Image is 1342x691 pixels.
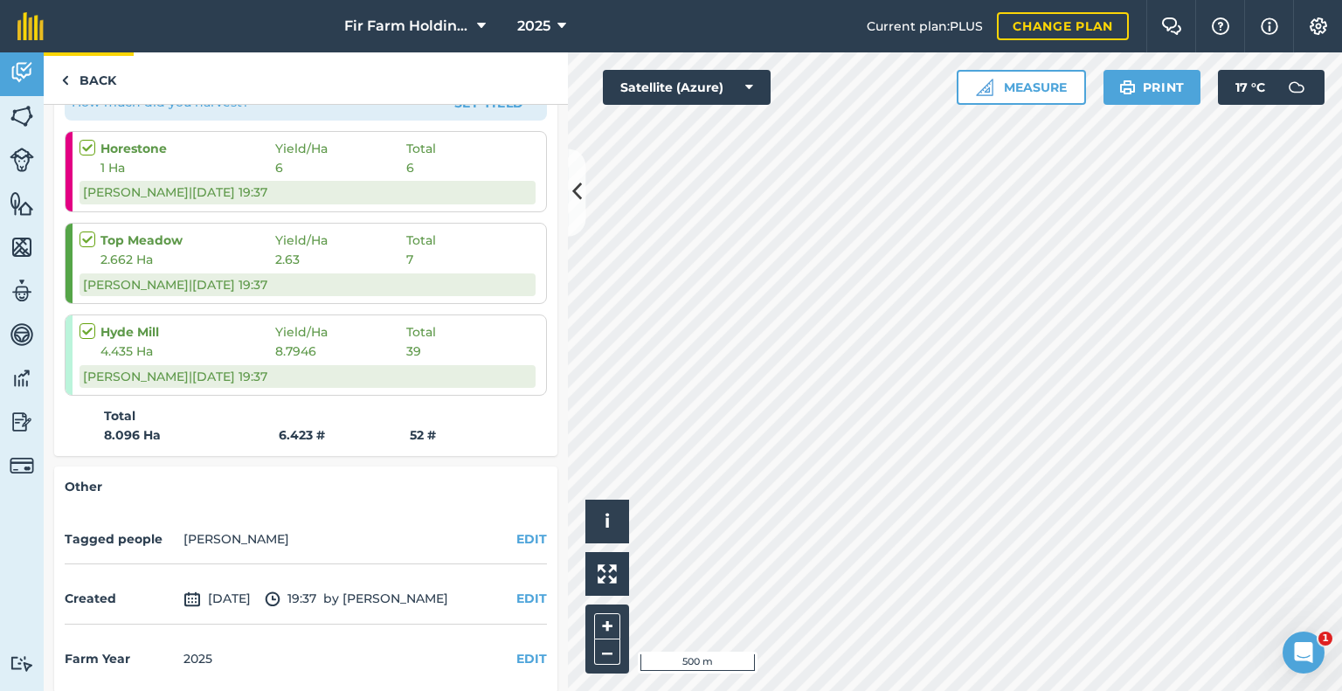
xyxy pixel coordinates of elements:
[275,139,406,158] span: Yield / Ha
[183,589,251,610] span: [DATE]
[275,158,406,177] span: 6
[275,342,406,361] span: 8.7946
[65,575,547,625] div: by [PERSON_NAME]
[410,427,436,443] strong: 52 #
[1103,70,1201,105] button: Print
[275,322,406,342] span: Yield / Ha
[516,529,547,549] button: EDIT
[10,655,34,672] img: svg+xml;base64,PD94bWwgdmVyc2lvbj0iMS4wIiBlbmNvZGluZz0idXRmLTgiPz4KPCEtLSBHZW5lcmF0b3I6IEFkb2JlIE...
[183,649,212,668] div: 2025
[10,321,34,348] img: svg+xml;base64,PD94bWwgdmVyc2lvbj0iMS4wIiBlbmNvZGluZz0idXRmLTgiPz4KPCEtLSBHZW5lcmF0b3I6IEFkb2JlIE...
[80,365,536,388] div: [PERSON_NAME] | [DATE] 19:37
[61,70,69,91] img: svg+xml;base64,PHN2ZyB4bWxucz0iaHR0cDovL3d3dy53My5vcmcvMjAwMC9zdmciIHdpZHRoPSI5IiBoZWlnaHQ9IjI0Ii...
[516,649,547,668] button: EDIT
[10,190,34,217] img: svg+xml;base64,PHN2ZyB4bWxucz0iaHR0cDovL3d3dy53My5vcmcvMjAwMC9zdmciIHdpZHRoPSI1NiIgaGVpZ2h0PSI2MC...
[100,322,275,342] strong: Hyde Mill
[406,250,413,269] span: 7
[44,52,134,104] a: Back
[1235,70,1265,105] span: 17 ° C
[594,613,620,639] button: +
[1210,17,1231,35] img: A question mark icon
[100,250,275,269] span: 2.662 Ha
[1261,16,1278,37] img: svg+xml;base64,PHN2ZyB4bWxucz0iaHR0cDovL3d3dy53My5vcmcvMjAwMC9zdmciIHdpZHRoPSIxNyIgaGVpZ2h0PSIxNy...
[997,12,1129,40] a: Change plan
[17,12,44,40] img: fieldmargin Logo
[275,231,406,250] span: Yield / Ha
[10,278,34,304] img: svg+xml;base64,PD94bWwgdmVyc2lvbj0iMS4wIiBlbmNvZGluZz0idXRmLTgiPz4KPCEtLSBHZW5lcmF0b3I6IEFkb2JlIE...
[80,181,536,204] div: [PERSON_NAME] | [DATE] 19:37
[265,589,280,610] img: svg+xml;base64,PD94bWwgdmVyc2lvbj0iMS4wIiBlbmNvZGluZz0idXRmLTgiPz4KPCEtLSBHZW5lcmF0b3I6IEFkb2JlIE...
[100,342,275,361] span: 4.435 Ha
[1161,17,1182,35] img: Two speech bubbles overlapping with the left bubble in the forefront
[1279,70,1314,105] img: svg+xml;base64,PD94bWwgdmVyc2lvbj0iMS4wIiBlbmNvZGluZz0idXRmLTgiPz4KPCEtLSBHZW5lcmF0b3I6IEFkb2JlIE...
[1119,77,1136,98] img: svg+xml;base64,PHN2ZyB4bWxucz0iaHR0cDovL3d3dy53My5vcmcvMjAwMC9zdmciIHdpZHRoPSIxOSIgaGVpZ2h0PSIyNC...
[585,500,629,543] button: i
[10,59,34,86] img: svg+xml;base64,PD94bWwgdmVyc2lvbj0iMS4wIiBlbmNvZGluZz0idXRmLTgiPz4KPCEtLSBHZW5lcmF0b3I6IEFkb2JlIE...
[10,234,34,260] img: svg+xml;base64,PHN2ZyB4bWxucz0iaHR0cDovL3d3dy53My5vcmcvMjAwMC9zdmciIHdpZHRoPSI1NiIgaGVpZ2h0PSI2MC...
[100,158,275,177] span: 1 Ha
[406,139,436,158] span: Total
[279,425,410,445] strong: 6.423 #
[65,589,176,608] h4: Created
[80,273,536,296] div: [PERSON_NAME] | [DATE] 19:37
[603,70,771,105] button: Satellite (Azure)
[344,16,470,37] span: Fir Farm Holdings Limited
[275,250,406,269] span: 2.63
[976,79,993,96] img: Ruler icon
[1308,17,1329,35] img: A cog icon
[1218,70,1325,105] button: 17 °C
[1283,632,1325,674] iframe: Intercom live chat
[406,231,436,250] span: Total
[183,529,289,549] li: [PERSON_NAME]
[516,589,547,608] button: EDIT
[265,589,316,610] span: 19:37
[517,16,550,37] span: 2025
[104,425,279,445] strong: 8.096 Ha
[10,409,34,435] img: svg+xml;base64,PD94bWwgdmVyc2lvbj0iMS4wIiBlbmNvZGluZz0idXRmLTgiPz4KPCEtLSBHZW5lcmF0b3I6IEFkb2JlIE...
[65,529,176,549] h4: Tagged people
[10,453,34,478] img: svg+xml;base64,PD94bWwgdmVyc2lvbj0iMS4wIiBlbmNvZGluZz0idXRmLTgiPz4KPCEtLSBHZW5lcmF0b3I6IEFkb2JlIE...
[594,639,620,665] button: –
[65,477,547,496] h4: Other
[10,148,34,172] img: svg+xml;base64,PD94bWwgdmVyc2lvbj0iMS4wIiBlbmNvZGluZz0idXRmLTgiPz4KPCEtLSBHZW5lcmF0b3I6IEFkb2JlIE...
[406,342,421,361] span: 39
[100,139,275,158] strong: Horestone
[104,406,135,425] strong: Total
[65,649,176,668] h4: Farm Year
[867,17,983,36] span: Current plan : PLUS
[100,231,275,250] strong: Top Meadow
[406,158,414,177] span: 6
[605,510,610,532] span: i
[183,589,201,610] img: svg+xml;base64,PD94bWwgdmVyc2lvbj0iMS4wIiBlbmNvZGluZz0idXRmLTgiPz4KPCEtLSBHZW5lcmF0b3I6IEFkb2JlIE...
[406,322,436,342] span: Total
[1318,632,1332,646] span: 1
[598,564,617,584] img: Four arrows, one pointing top left, one top right, one bottom right and the last bottom left
[957,70,1086,105] button: Measure
[10,365,34,391] img: svg+xml;base64,PD94bWwgdmVyc2lvbj0iMS4wIiBlbmNvZGluZz0idXRmLTgiPz4KPCEtLSBHZW5lcmF0b3I6IEFkb2JlIE...
[10,103,34,129] img: svg+xml;base64,PHN2ZyB4bWxucz0iaHR0cDovL3d3dy53My5vcmcvMjAwMC9zdmciIHdpZHRoPSI1NiIgaGVpZ2h0PSI2MC...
